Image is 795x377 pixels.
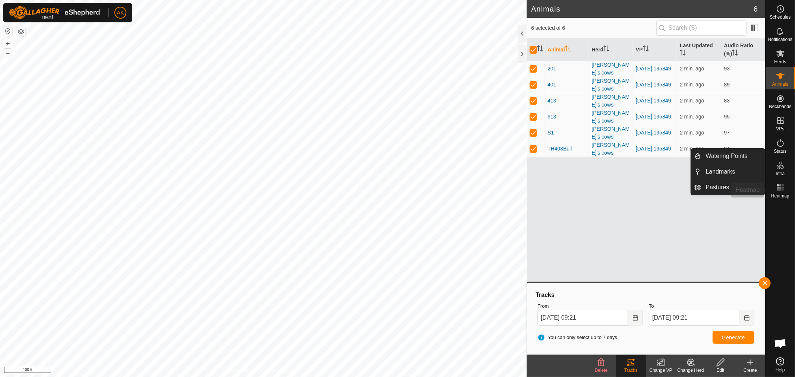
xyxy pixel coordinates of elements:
[732,51,738,57] p-sorticon: Activate to sort
[537,47,543,53] p-sorticon: Activate to sort
[691,180,765,195] li: Pastures
[754,3,758,15] span: 6
[724,130,730,136] span: 97
[545,39,589,61] th: Animal
[548,129,554,137] span: S1
[548,97,556,105] span: 413
[531,4,754,13] h2: Animals
[769,332,792,355] a: Open chat
[591,93,630,109] div: [PERSON_NAME]'s cows
[636,66,671,72] a: [DATE] 195849
[706,367,735,374] div: Edit
[706,183,729,192] span: Pastures
[636,146,671,152] a: [DATE] 195849
[772,82,788,86] span: Animals
[591,61,630,77] div: [PERSON_NAME]'s cows
[713,331,754,344] button: Generate
[234,367,262,374] a: Privacy Policy
[603,47,609,53] p-sorticon: Activate to sort
[691,164,765,179] li: Landmarks
[591,141,630,157] div: [PERSON_NAME]'s cows
[701,180,765,195] a: Pastures
[721,39,765,61] th: Audio Ratio (%)
[595,368,608,373] span: Delete
[636,114,671,120] a: [DATE] 195849
[724,66,730,72] span: 93
[735,367,765,374] div: Create
[701,149,765,164] a: Watering Points
[548,113,556,121] span: 613
[643,47,649,53] p-sorticon: Activate to sort
[537,334,617,341] span: You can only select up to 7 days
[724,82,730,88] span: 89
[656,20,747,36] input: Search (S)
[706,152,748,161] span: Watering Points
[776,368,785,372] span: Help
[531,24,656,32] span: 6 selected of 6
[680,66,704,72] span: Aug 31, 2025, 9:20 AM
[769,104,791,109] span: Neckbands
[9,6,102,19] img: Gallagher Logo
[770,15,791,19] span: Schedules
[616,367,646,374] div: Tracks
[548,81,556,89] span: 401
[768,37,792,42] span: Notifications
[680,98,704,104] span: Aug 31, 2025, 9:20 AM
[3,49,12,58] button: –
[628,310,643,326] button: Choose Date
[636,98,671,104] a: [DATE] 195849
[534,291,757,300] div: Tracks
[649,302,754,310] label: To
[776,171,785,176] span: Infra
[691,149,765,164] li: Watering Points
[591,109,630,125] div: [PERSON_NAME]'s cows
[271,367,293,374] a: Contact Us
[565,47,571,53] p-sorticon: Activate to sort
[724,98,730,104] span: 83
[706,167,735,176] span: Landmarks
[676,367,706,374] div: Change Herd
[776,127,784,131] span: VPs
[537,302,643,310] label: From
[633,39,677,61] th: VP
[680,51,686,57] p-sorticon: Activate to sort
[680,146,704,152] span: Aug 31, 2025, 9:20 AM
[680,114,704,120] span: Aug 31, 2025, 9:20 AM
[722,335,745,340] span: Generate
[701,164,765,179] a: Landmarks
[548,145,572,153] span: TH408Bull
[3,39,12,48] button: +
[548,65,556,73] span: 201
[680,130,704,136] span: Aug 31, 2025, 9:20 AM
[591,125,630,141] div: [PERSON_NAME]'s cows
[646,367,676,374] div: Change VP
[589,39,632,61] th: Herd
[774,149,786,153] span: Status
[724,146,730,152] span: 94
[636,82,671,88] a: [DATE] 195849
[771,194,789,198] span: Heatmap
[3,27,12,36] button: Reset Map
[591,77,630,93] div: [PERSON_NAME]'s cows
[16,27,25,36] button: Map Layers
[774,60,786,64] span: Herds
[724,114,730,120] span: 95
[680,82,704,88] span: Aug 31, 2025, 9:20 AM
[677,39,721,61] th: Last Updated
[636,130,671,136] a: [DATE] 195849
[739,310,754,326] button: Choose Date
[117,9,124,17] span: AK
[766,354,795,375] a: Help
